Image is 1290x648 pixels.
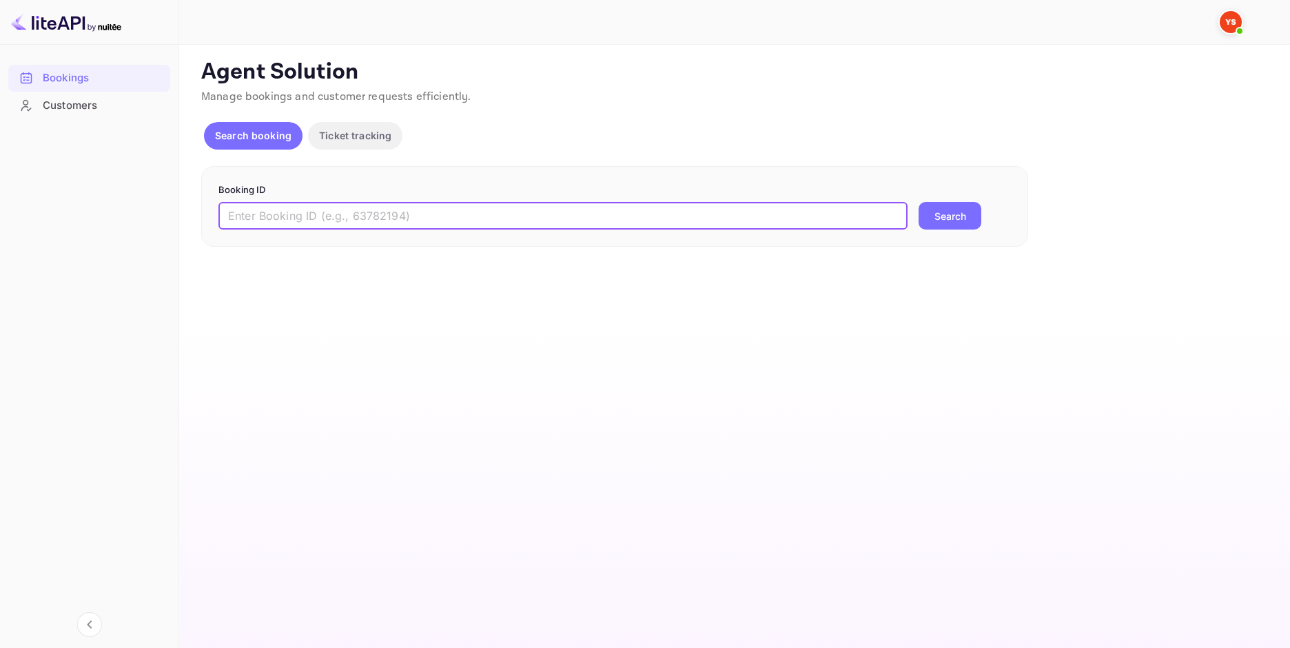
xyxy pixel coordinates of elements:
span: Manage bookings and customer requests efficiently. [201,90,471,104]
img: Yandex Support [1220,11,1242,33]
div: Bookings [43,70,163,86]
div: Customers [43,98,163,114]
img: LiteAPI logo [11,11,121,33]
p: Ticket tracking [319,128,391,143]
button: Search [919,202,981,230]
div: Bookings [8,65,170,92]
input: Enter Booking ID (e.g., 63782194) [218,202,908,230]
div: Customers [8,92,170,119]
a: Bookings [8,65,170,90]
button: Collapse navigation [77,612,102,637]
p: Agent Solution [201,59,1265,86]
p: Booking ID [218,183,1011,197]
a: Customers [8,92,170,118]
p: Search booking [215,128,291,143]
